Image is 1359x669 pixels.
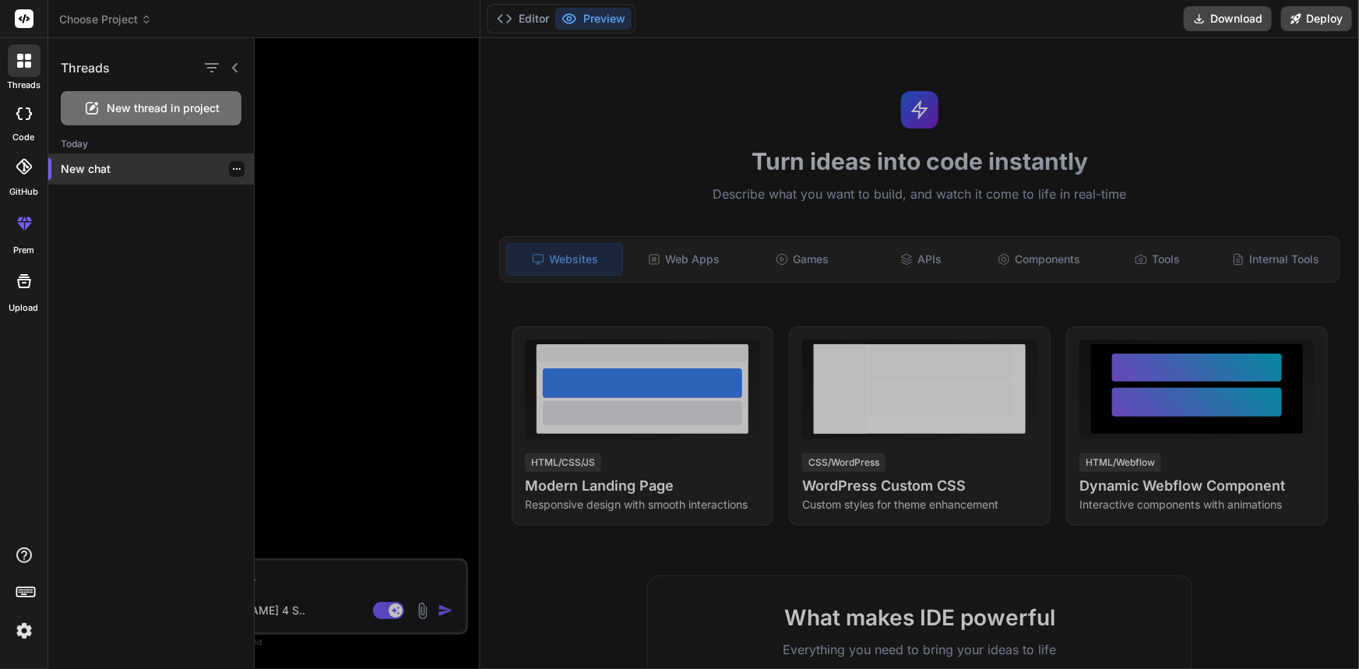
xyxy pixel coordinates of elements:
span: New thread in project [107,100,220,116]
button: Deploy [1281,6,1352,31]
label: prem [13,244,34,257]
label: threads [7,79,40,92]
h1: Threads [61,58,110,77]
p: New chat [61,161,254,177]
h2: Today [48,138,254,150]
label: GitHub [9,185,38,199]
button: Download [1184,6,1272,31]
button: Editor [491,8,555,30]
label: code [13,131,35,144]
button: Preview [555,8,632,30]
span: Choose Project [59,12,152,27]
img: settings [11,618,37,644]
label: Upload [9,301,39,315]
